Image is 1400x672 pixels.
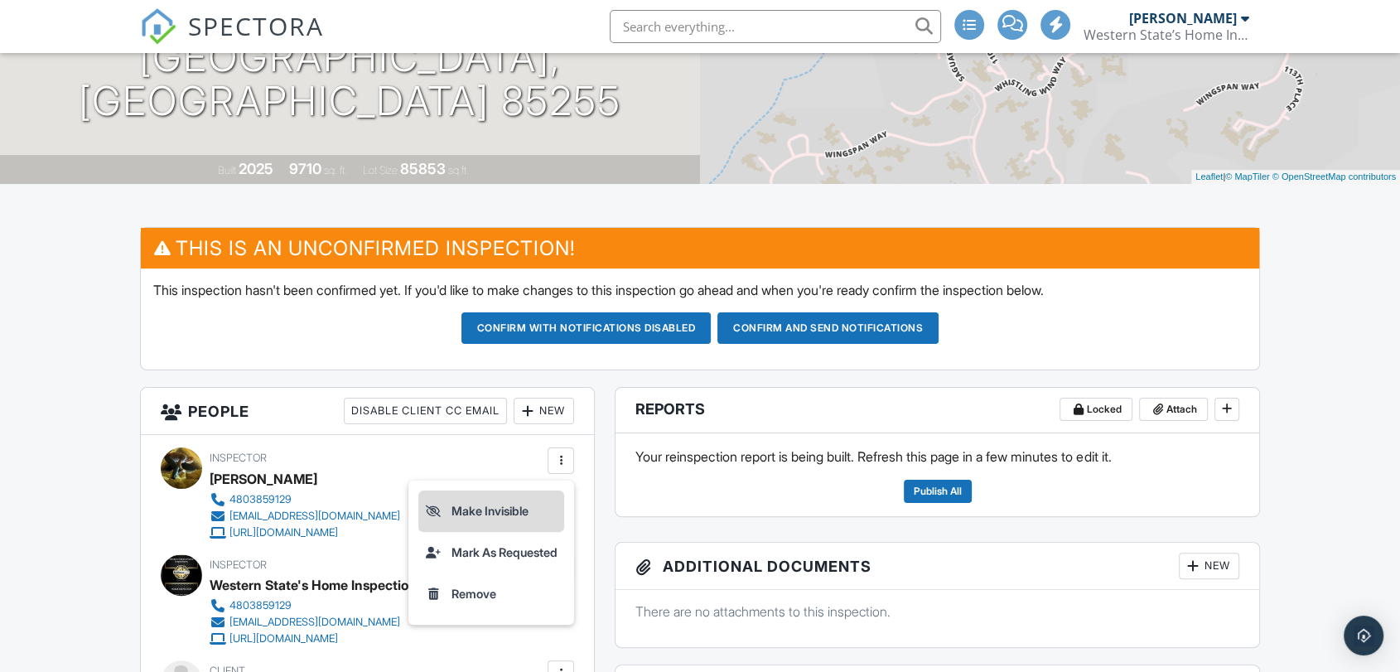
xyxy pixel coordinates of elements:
a: Mark As Requested [418,532,564,573]
a: Remove [418,573,564,615]
a: Leaflet [1195,172,1223,181]
span: SPECTORA [188,8,324,43]
div: [EMAIL_ADDRESS][DOMAIN_NAME] [229,510,400,523]
div: [URL][DOMAIN_NAME] [229,526,338,539]
p: There are no attachments to this inspection. [635,602,1239,621]
span: sq. ft. [324,164,347,176]
input: Search everything... [610,10,941,43]
div: 2025 [239,160,273,177]
div: [EMAIL_ADDRESS][DOMAIN_NAME] [229,616,400,629]
a: 4803859129 [210,597,439,614]
span: Inspector [210,558,267,571]
div: [PERSON_NAME] [1129,10,1237,27]
a: © MapTiler [1225,172,1270,181]
span: Lot Size [363,164,398,176]
div: Disable Client CC Email [344,398,507,424]
h3: Additional Documents [616,543,1259,590]
a: [EMAIL_ADDRESS][DOMAIN_NAME] [210,614,439,631]
p: This inspection hasn't been confirmed yet. If you'd like to make changes to this inspection go ah... [153,281,1247,299]
div: 4803859129 [229,599,292,612]
span: Built [218,164,236,176]
h3: People [141,388,594,435]
button: Confirm and send notifications [717,312,939,344]
span: sq.ft. [448,164,469,176]
div: | [1191,170,1400,184]
a: Make Invisible [418,491,564,532]
a: [URL][DOMAIN_NAME] [210,525,400,541]
a: SPECTORA [140,22,324,57]
a: 4803859129 [210,491,400,508]
div: [URL][DOMAIN_NAME] [229,632,338,645]
div: New [514,398,574,424]
a: [URL][DOMAIN_NAME] [210,631,439,647]
h3: This is an Unconfirmed Inspection! [141,228,1259,268]
div: Western State's Home Inspections [210,573,423,597]
div: 85853 [400,160,446,177]
span: Inspector [210,452,267,464]
div: Western State’s Home Inspections LLC [1084,27,1249,43]
div: [PERSON_NAME] [210,467,317,491]
div: New [1179,553,1239,579]
a: [EMAIL_ADDRESS][DOMAIN_NAME] [210,508,400,525]
div: 4803859129 [229,493,292,506]
div: Open Intercom Messenger [1344,616,1383,655]
a: © OpenStreetMap contributors [1272,172,1396,181]
div: 9710 [289,160,321,177]
button: Confirm with notifications disabled [461,312,712,344]
img: The Best Home Inspection Software - Spectora [140,8,176,45]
